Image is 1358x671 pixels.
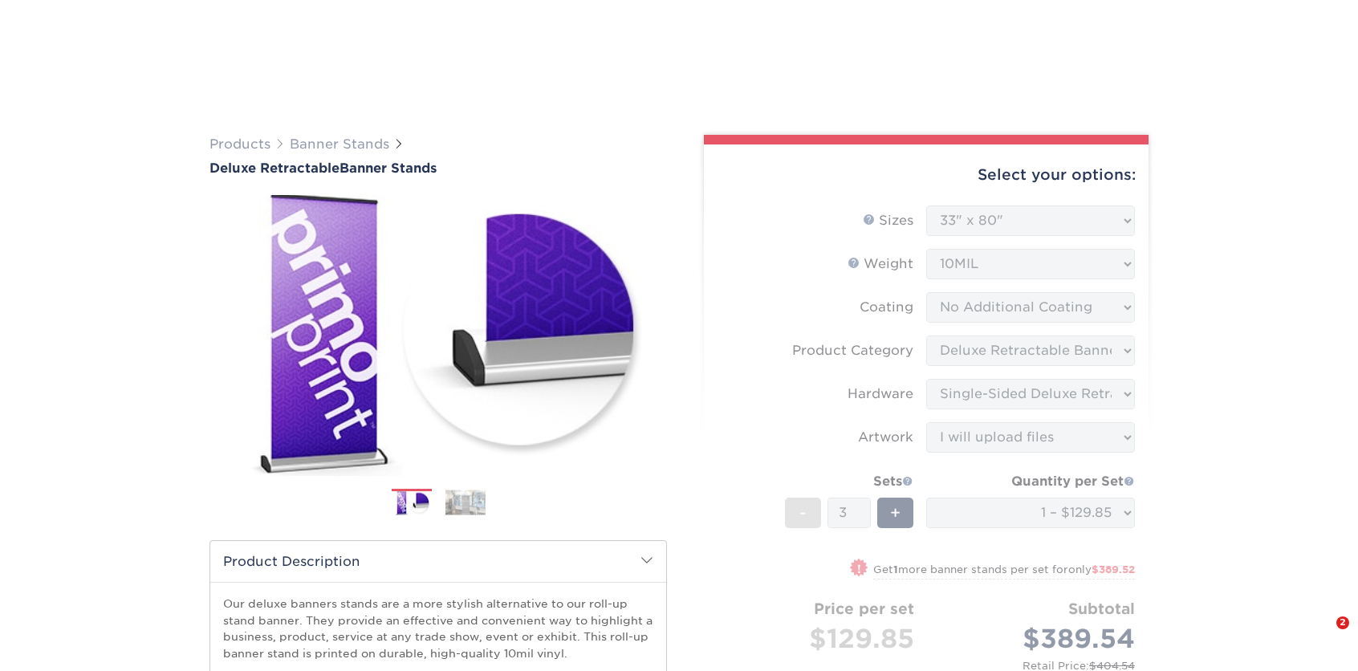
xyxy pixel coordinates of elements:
a: Products [209,136,270,152]
img: Banner Stands 02 [445,490,486,514]
span: 2 [1336,616,1349,629]
a: Deluxe RetractableBanner Stands [209,161,667,176]
h1: Banner Stands [209,161,667,176]
iframe: Intercom live chat [1303,616,1342,655]
h2: Product Description [210,541,666,582]
span: Deluxe Retractable [209,161,339,176]
div: Select your options: [717,144,1136,205]
img: Deluxe Retractable 01 [209,177,667,494]
img: Banner Stands 01 [392,490,432,518]
a: Banner Stands [290,136,389,152]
